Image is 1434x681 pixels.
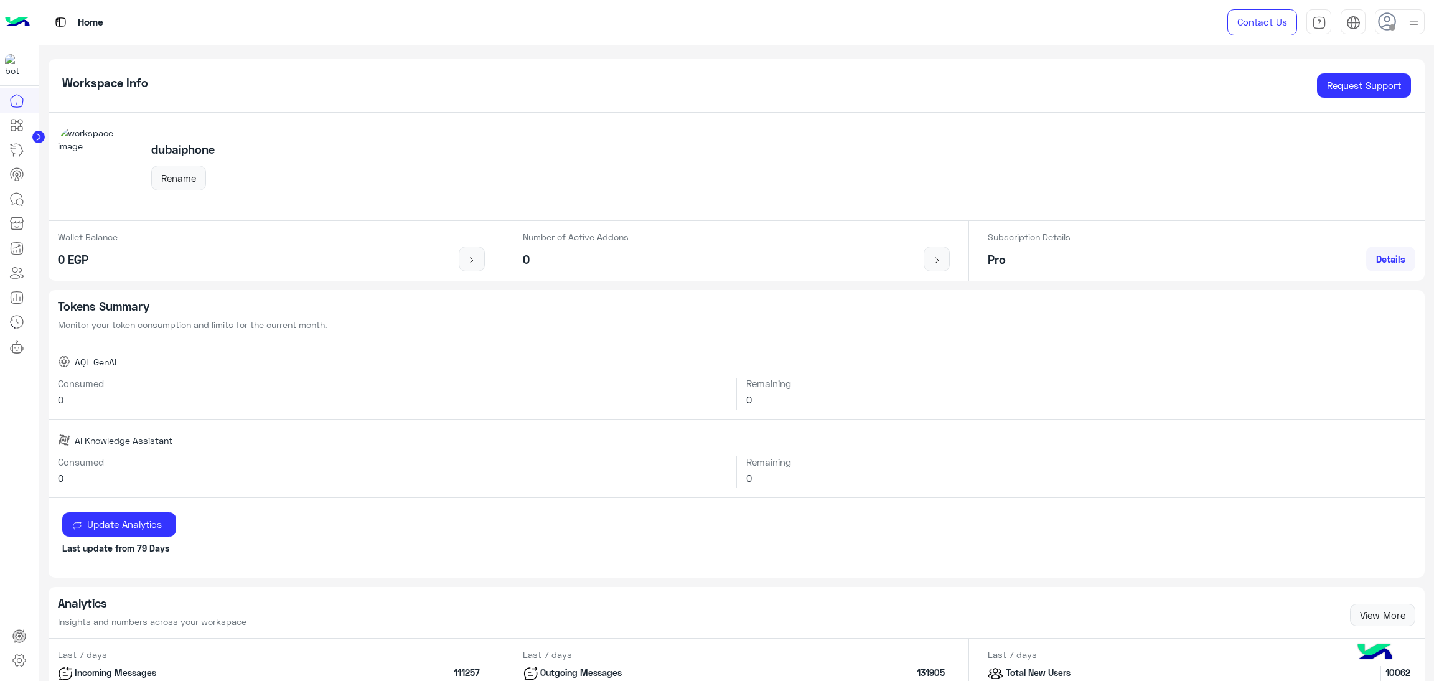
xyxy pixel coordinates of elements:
a: Request Support [1317,73,1411,98]
img: tab [1346,16,1361,30]
span: Update Analytics [82,519,166,530]
h6: 0 [746,472,1415,484]
p: Last update from 79 Days [62,542,1411,555]
img: tab [1312,16,1326,30]
h5: dubaiphone [151,143,215,157]
p: Insights and numbers across your workspace [58,615,246,628]
img: AQL GenAI [58,355,70,368]
h6: 0 [746,394,1415,405]
a: View More [1350,604,1415,626]
img: profile [1406,15,1422,31]
img: hulul-logo.png [1353,631,1397,675]
h5: 0 EGP [58,253,118,267]
p: Number of Active Addons [523,230,629,243]
h5: Analytics [58,596,246,611]
img: icon [523,666,538,681]
img: update icon [72,520,82,530]
h6: Consumed [58,378,728,389]
span: AQL GenAI [75,355,116,369]
h6: 0 [58,472,728,484]
p: Subscription Details [988,230,1071,243]
p: Outgoing Messages [538,666,625,681]
h6: Remaining [746,378,1415,389]
span: Details [1376,253,1405,265]
h6: Remaining [746,456,1415,467]
img: icon [929,255,945,265]
h5: Pro [988,253,1071,267]
span: AI Knowledge Assistant [75,434,172,447]
img: icon [464,255,480,265]
h5: 0 [523,253,629,267]
span: Last 7 days [49,649,116,660]
img: icon [988,666,1003,681]
h5: Tokens Summary [58,299,1416,314]
span: 10062 [1380,666,1415,681]
h6: 0 [58,394,728,405]
h6: Consumed [58,456,728,467]
span: 131905 [912,666,950,681]
button: Update Analytics [62,512,176,537]
span: Last 7 days [513,649,581,660]
img: Logo [5,9,30,35]
p: Monitor your token consumption and limits for the current month. [58,318,1416,331]
img: workspace-image [58,126,138,206]
p: Home [78,14,103,31]
p: Total New Users [1003,666,1073,681]
p: Wallet Balance [58,230,118,243]
img: AI Knowledge Assistant [58,434,70,446]
img: 1403182699927242 [5,54,27,77]
a: Contact Us [1227,9,1297,35]
button: Rename [151,166,206,190]
img: tab [53,14,68,30]
a: Details [1366,247,1415,271]
h5: Workspace Info [62,76,148,90]
span: 111257 [449,666,485,681]
span: Last 7 days [978,649,1046,660]
a: tab [1306,9,1331,35]
img: icon [58,666,73,681]
p: Incoming Messages [73,666,159,681]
